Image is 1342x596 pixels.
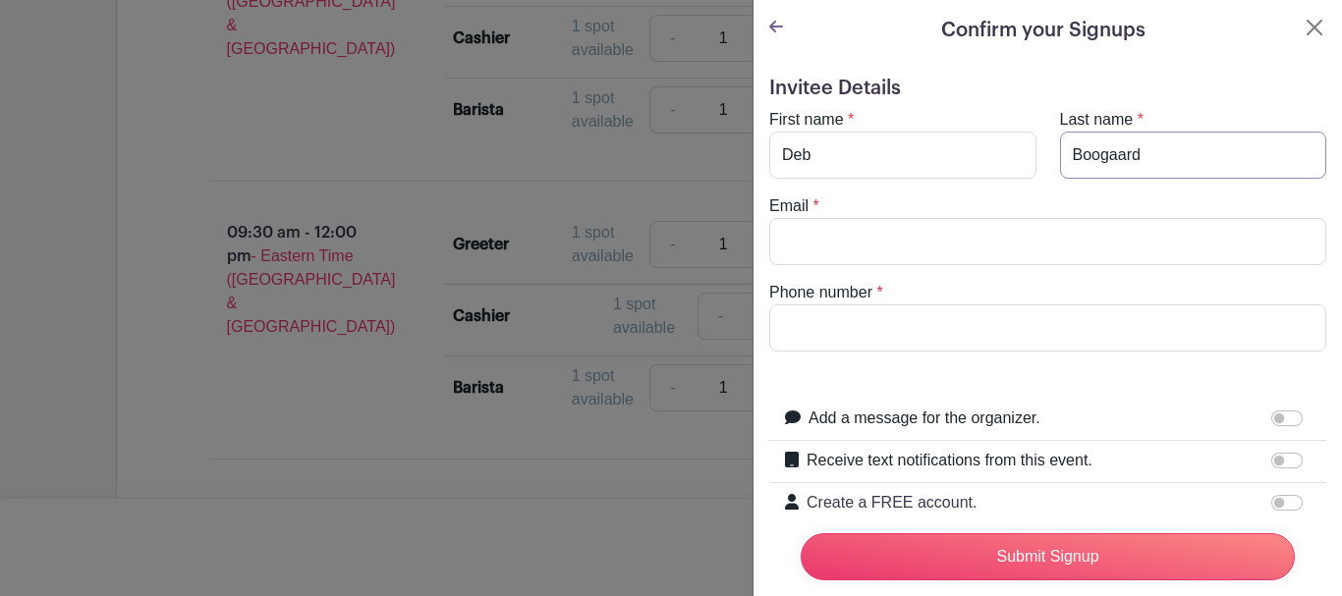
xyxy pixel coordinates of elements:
h5: Confirm your Signups [941,16,1146,45]
label: Last name [1060,108,1134,132]
label: Email [769,194,809,218]
label: First name [769,108,844,132]
input: Submit Signup [801,533,1295,580]
label: Phone number [769,281,872,304]
label: Add a message for the organizer. [809,406,1040,430]
p: Create a FREE account. [807,491,1267,515]
label: Receive text notifications from this event. [807,449,1092,472]
button: Close [1303,16,1326,39]
h5: Invitee Details [769,77,1326,100]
